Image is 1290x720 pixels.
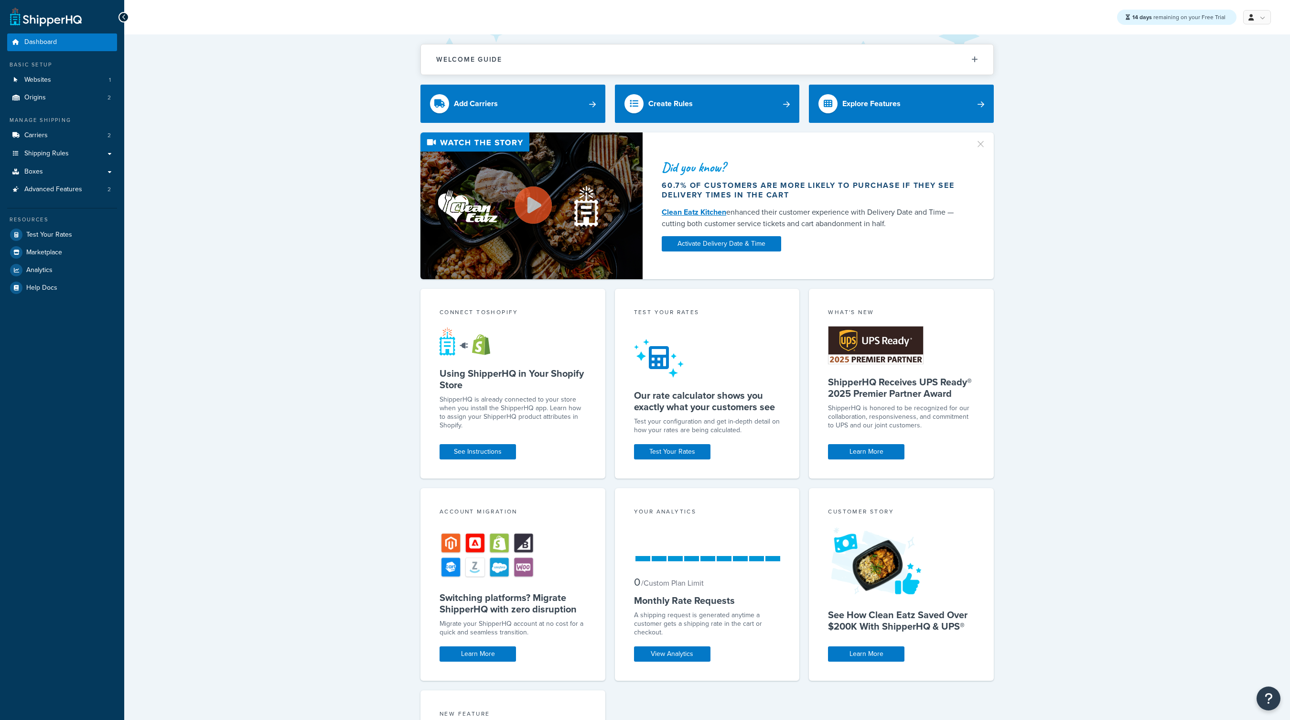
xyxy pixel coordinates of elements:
[662,207,964,229] div: enhanced their customer experience with Delivery Date and Time — cutting both customer service ti...
[662,161,964,174] div: Did you know?
[440,444,516,459] a: See Instructions
[828,404,975,430] p: ShipperHQ is honored to be recognized for our collaboration, responsiveness, and commitment to UP...
[24,150,69,158] span: Shipping Rules
[828,376,975,399] h5: ShipperHQ Receives UPS Ready® 2025 Premier Partner Award
[634,574,640,590] span: 0
[7,262,117,279] a: Analytics
[7,181,117,198] li: Advanced Features
[1132,13,1152,22] strong: 14 days
[7,89,117,107] a: Origins2
[634,308,781,319] div: Test your rates
[107,94,111,102] span: 2
[828,444,904,459] a: Learn More
[24,38,57,46] span: Dashboard
[615,85,800,123] a: Create Rules
[662,181,964,200] div: 60.7% of customers are more likely to purchase if they see delivery times in the cart
[828,609,975,632] h5: See How Clean Eatz Saved Over $200K With ShipperHQ & UPS®
[634,646,710,662] a: View Analytics
[440,395,586,430] p: ShipperHQ is already connected to your store when you install the ShipperHQ app. Learn how to ass...
[24,94,46,102] span: Origins
[7,244,117,261] a: Marketplace
[440,308,586,319] div: Connect to Shopify
[7,89,117,107] li: Origins
[24,168,43,176] span: Boxes
[662,236,781,251] a: Activate Delivery Date & Time
[7,163,117,181] a: Boxes
[440,507,586,518] div: Account Migration
[7,145,117,163] a: Shipping Rules
[24,131,48,140] span: Carriers
[440,327,499,356] img: connect-shq-shopify-9b9a8c5a.svg
[24,76,51,84] span: Websites
[26,284,57,292] span: Help Docs
[7,116,117,124] div: Manage Shipping
[7,127,117,144] li: Carriers
[24,185,82,194] span: Advanced Features
[440,592,586,615] h5: Switching platforms? Migrate ShipperHQ with zero disruption
[7,279,117,296] a: Help Docs
[107,185,111,194] span: 2
[420,85,605,123] a: Add Carriers
[641,578,704,589] small: / Custom Plan Limit
[662,207,726,218] a: Clean Eatz Kitchen
[107,131,111,140] span: 2
[648,97,693,110] div: Create Rules
[109,76,111,84] span: 1
[421,44,993,75] button: Welcome Guide
[828,646,904,662] a: Learn More
[1132,13,1225,22] span: remaining on your Free Trial
[7,181,117,198] a: Advanced Features2
[7,71,117,89] li: Websites
[634,417,781,435] div: Test your configuration and get in-depth detail on how your rates are being calculated.
[440,368,586,391] h5: Using ShipperHQ in Your Shopify Store
[7,226,117,243] a: Test Your Rates
[828,507,975,518] div: Customer Story
[440,620,586,637] div: Migrate your ShipperHQ account at no cost for a quick and seamless transition.
[634,595,781,606] h5: Monthly Rate Requests
[26,249,62,257] span: Marketplace
[809,85,994,123] a: Explore Features
[436,56,502,63] h2: Welcome Guide
[420,132,643,279] img: Video thumbnail
[634,390,781,413] h5: Our rate calculator shows you exactly what your customers see
[828,308,975,319] div: What's New
[842,97,901,110] div: Explore Features
[454,97,498,110] div: Add Carriers
[634,444,710,459] a: Test Your Rates
[7,61,117,69] div: Basic Setup
[7,33,117,51] a: Dashboard
[634,507,781,518] div: Your Analytics
[26,231,72,239] span: Test Your Rates
[7,71,117,89] a: Websites1
[440,646,516,662] a: Learn More
[634,611,781,637] div: A shipping request is generated anytime a customer gets a shipping rate in the cart or checkout.
[7,127,117,144] a: Carriers2
[7,216,117,224] div: Resources
[1257,687,1280,710] button: Open Resource Center
[26,266,53,274] span: Analytics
